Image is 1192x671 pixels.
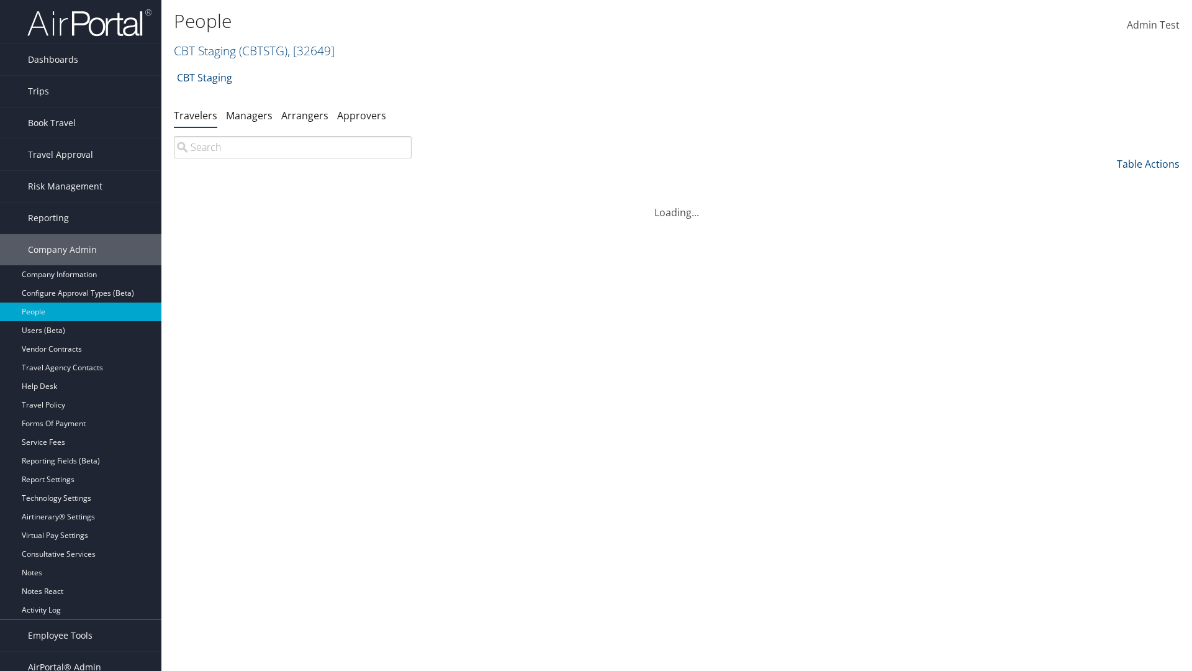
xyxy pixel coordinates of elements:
a: Arrangers [281,109,328,122]
input: Search [174,136,412,158]
span: Risk Management [28,171,102,202]
a: Table Actions [1117,157,1180,171]
span: Dashboards [28,44,78,75]
span: Reporting [28,203,69,234]
a: Admin Test [1127,6,1180,45]
span: Trips [28,76,49,107]
span: Employee Tools [28,620,93,651]
a: Approvers [337,109,386,122]
span: Travel Approval [28,139,93,170]
a: Travelers [174,109,217,122]
span: Admin Test [1127,18,1180,32]
span: , [ 32649 ] [287,42,335,59]
span: Company Admin [28,234,97,265]
span: Book Travel [28,107,76,139]
a: CBT Staging [177,65,232,90]
a: Managers [226,109,273,122]
img: airportal-logo.png [27,8,151,37]
a: CBT Staging [174,42,335,59]
h1: People [174,8,844,34]
div: Loading... [174,190,1180,220]
span: ( CBTSTG ) [239,42,287,59]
